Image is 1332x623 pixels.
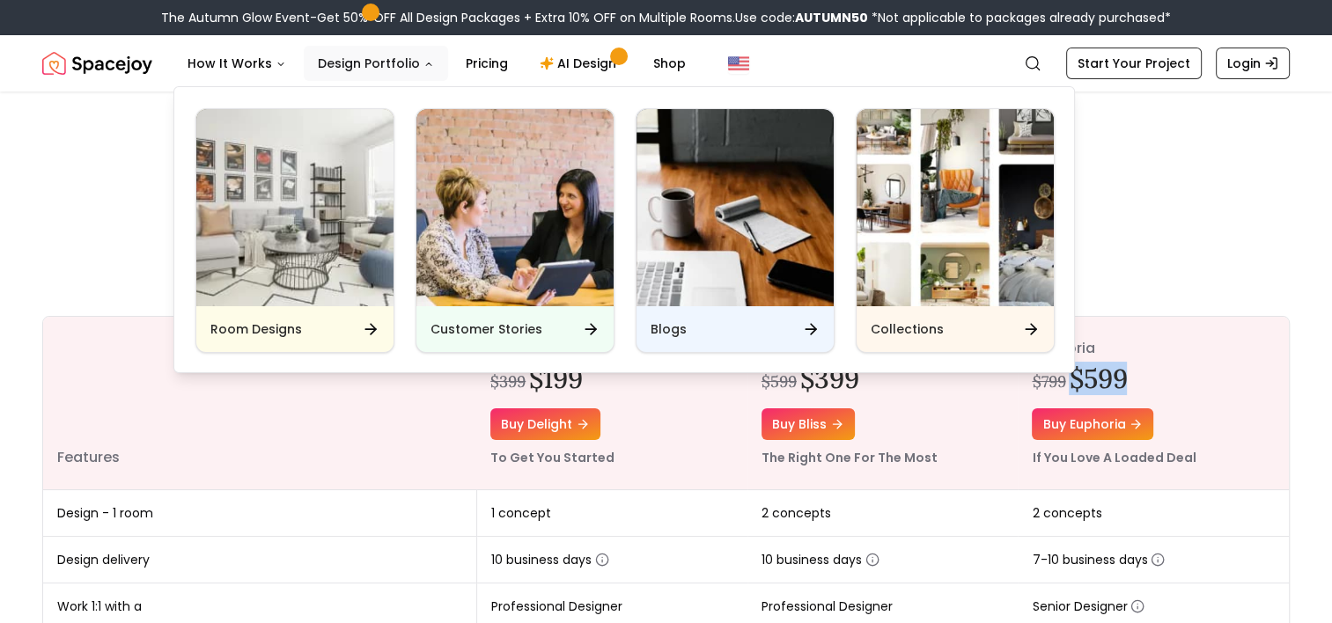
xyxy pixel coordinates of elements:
[452,46,522,81] a: Pricing
[762,449,938,466] small: The Right One For The Most
[1032,551,1165,568] span: 7-10 business days
[304,46,448,81] button: Design Portfolio
[173,46,300,81] button: How It Works
[195,108,394,353] a: Room DesignsRoom Designs
[490,449,614,466] small: To Get You Started
[161,9,1171,26] div: The Autumn Glow Event-Get 50% OFF All Design Packages + Extra 10% OFF on Multiple Rooms.
[800,363,859,394] h2: $399
[1069,363,1127,394] h2: $599
[210,320,302,338] h6: Room Designs
[491,504,551,522] span: 1 concept
[871,320,944,338] h6: Collections
[416,109,614,306] img: Customer Stories
[762,504,831,522] span: 2 concepts
[43,490,476,537] td: Design - 1 room
[1032,449,1196,466] small: If You Love A Loaded Deal
[762,370,797,394] div: $599
[491,551,609,568] span: 10 business days
[762,408,855,440] a: Buy bliss
[636,108,835,353] a: BlogsBlogs
[1032,597,1144,615] span: Senior Designer
[529,363,583,394] h2: $199
[490,370,526,394] div: $399
[857,109,1054,306] img: Collections
[762,551,879,568] span: 10 business days
[431,320,542,338] h6: Customer Stories
[762,597,893,615] span: Professional Designer
[868,9,1171,26] span: *Not applicable to packages already purchased*
[1032,408,1153,440] a: Buy euphoria
[42,46,152,81] img: Spacejoy Logo
[637,109,834,306] img: Blogs
[196,109,394,306] img: Room Designs
[490,408,600,440] a: Buy delight
[416,108,614,353] a: Customer StoriesCustomer Stories
[856,108,1055,353] a: CollectionsCollections
[735,9,868,26] span: Use code:
[651,320,687,338] h6: Blogs
[795,9,868,26] b: AUTUMN50
[173,46,700,81] nav: Main
[526,46,636,81] a: AI Design
[42,35,1290,92] nav: Global
[1032,338,1275,359] p: euphoria
[728,53,749,74] img: United States
[639,46,700,81] a: Shop
[43,537,476,583] td: Design delivery
[174,87,1076,374] div: Design Portfolio
[43,317,476,490] th: Features
[1216,48,1290,79] a: Login
[1032,504,1101,522] span: 2 concepts
[42,46,152,81] a: Spacejoy
[1066,48,1202,79] a: Start Your Project
[491,597,622,615] span: Professional Designer
[1032,370,1065,394] div: $799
